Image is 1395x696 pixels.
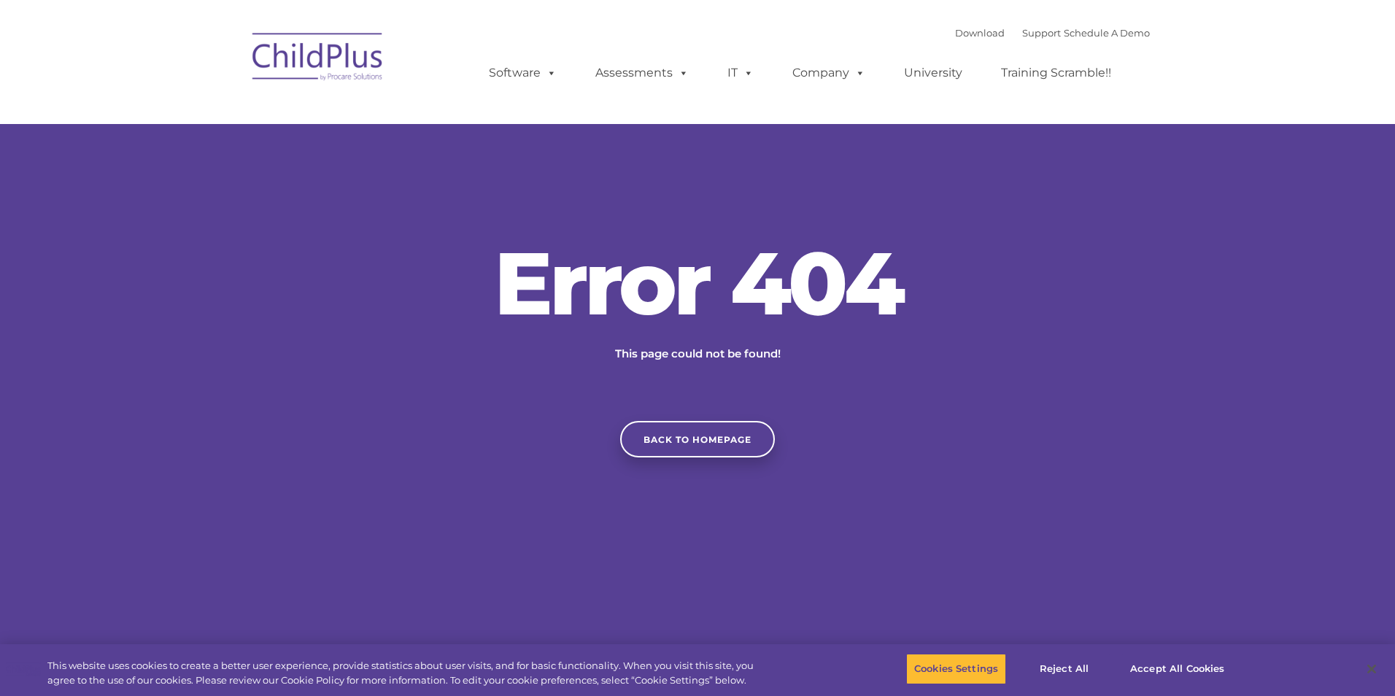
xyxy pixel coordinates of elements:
a: Schedule A Demo [1064,27,1150,39]
font: | [955,27,1150,39]
button: Reject All [1019,654,1110,684]
a: Training Scramble!! [986,58,1126,88]
img: ChildPlus by Procare Solutions [245,23,391,96]
a: IT [713,58,768,88]
h2: Error 404 [479,239,916,327]
a: Software [474,58,571,88]
button: Cookies Settings [906,654,1006,684]
a: University [889,58,977,88]
a: Back to homepage [620,421,775,457]
button: Close [1356,653,1388,685]
a: Support [1022,27,1061,39]
a: Assessments [581,58,703,88]
button: Accept All Cookies [1122,654,1232,684]
a: Download [955,27,1005,39]
p: This page could not be found! [544,345,851,363]
a: Company [778,58,880,88]
div: This website uses cookies to create a better user experience, provide statistics about user visit... [47,659,768,687]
